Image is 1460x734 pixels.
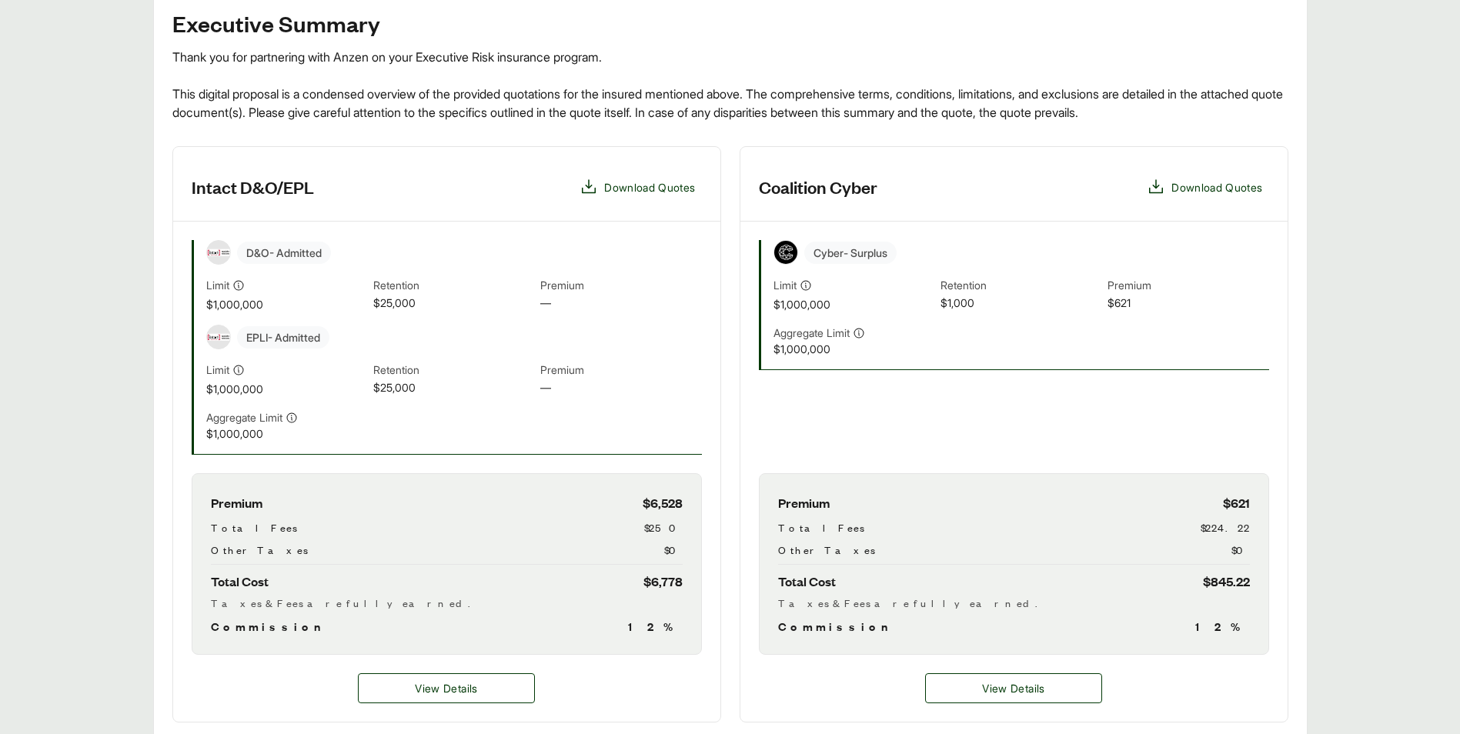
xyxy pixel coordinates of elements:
[211,571,269,592] span: Total Cost
[206,362,229,378] span: Limit
[206,381,367,397] span: $1,000,000
[206,409,282,425] span: Aggregate Limit
[206,296,367,312] span: $1,000,000
[778,617,895,636] span: Commission
[1141,172,1268,202] button: Download Quotes
[644,519,683,535] span: $250
[211,542,308,558] span: Other Taxes
[206,277,229,293] span: Limit
[1108,277,1268,295] span: Premium
[925,673,1102,703] a: Coalition Cyber details
[373,362,534,379] span: Retention
[172,11,1288,35] h2: Executive Summary
[211,492,262,513] span: Premium
[778,571,836,592] span: Total Cost
[373,379,534,397] span: $25,000
[643,492,683,513] span: $6,528
[1201,519,1250,535] span: $224.22
[664,542,683,558] span: $0
[1231,542,1250,558] span: $0
[358,673,535,703] button: View Details
[1223,492,1250,513] span: $621
[759,175,877,199] h3: Coalition Cyber
[540,277,701,295] span: Premium
[925,673,1102,703] button: View Details
[211,519,297,535] span: Total Fees
[1171,179,1262,195] span: Download Quotes
[540,362,701,379] span: Premium
[206,425,367,442] span: $1,000,000
[628,617,683,636] span: 12 %
[778,595,1250,611] div: Taxes & Fees are fully earned.
[573,172,701,202] button: Download Quotes
[778,492,830,513] span: Premium
[1195,617,1250,636] span: 12 %
[940,295,1101,312] span: $1,000
[604,179,695,195] span: Download Quotes
[540,379,701,397] span: —
[373,295,534,312] span: $25,000
[778,542,875,558] span: Other Taxes
[1108,295,1268,312] span: $621
[773,325,850,341] span: Aggregate Limit
[415,680,477,696] span: View Details
[211,595,683,611] div: Taxes & Fees are fully earned.
[1203,571,1250,592] span: $845.22
[207,334,230,341] img: Intact
[192,175,314,199] h3: Intact D&O/EPL
[540,295,701,312] span: —
[778,519,864,535] span: Total Fees
[237,326,329,349] span: EPLI - Admitted
[643,571,683,592] span: $6,778
[237,242,331,264] span: D&O - Admitted
[773,296,934,312] span: $1,000,000
[773,341,934,357] span: $1,000,000
[982,680,1044,696] span: View Details
[940,277,1101,295] span: Retention
[804,242,897,264] span: Cyber - Surplus
[773,277,797,293] span: Limit
[172,48,1288,122] div: Thank you for partnering with Anzen on your Executive Risk insurance program. This digital propos...
[207,249,230,256] img: Intact
[211,617,328,636] span: Commission
[373,277,534,295] span: Retention
[774,241,797,264] img: Coalition
[358,673,535,703] a: Intact D&O/EPL details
